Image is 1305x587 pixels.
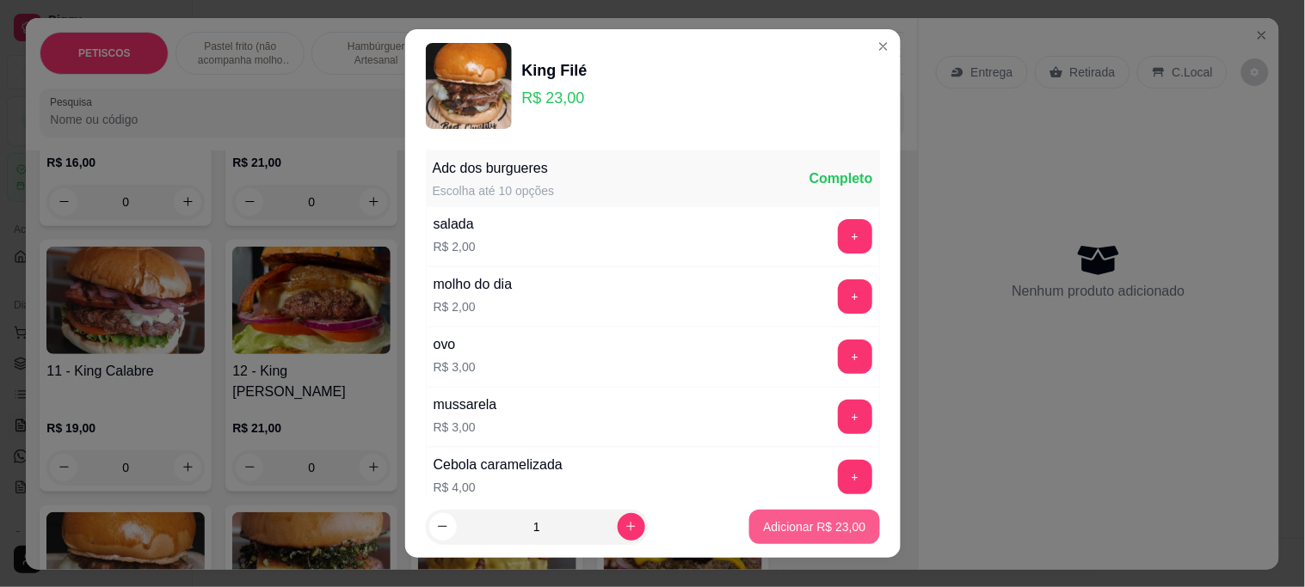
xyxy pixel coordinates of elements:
p: R$ 3,00 [434,419,497,436]
button: decrease-product-quantity [429,513,457,541]
p: R$ 2,00 [434,238,476,255]
button: add [838,339,872,374]
p: Adicionar R$ 23,00 [763,518,865,535]
div: salada [434,214,476,235]
div: mussarela [434,394,497,415]
p: R$ 4,00 [434,479,563,496]
p: R$ 3,00 [434,358,476,376]
div: Cebola caramelizada [434,455,563,475]
button: Close [870,33,897,60]
div: molho do dia [434,274,513,295]
button: Adicionar R$ 23,00 [749,510,879,544]
img: product-image [426,43,512,129]
button: add [838,219,872,254]
button: increase-product-quantity [618,513,645,541]
button: add [838,279,872,314]
button: add [838,400,872,434]
p: R$ 23,00 [522,86,588,110]
button: add [838,460,872,494]
div: Adc dos burgueres [433,158,555,179]
div: Escolha até 10 opções [433,182,555,199]
div: Completo [809,168,873,189]
p: R$ 2,00 [434,298,513,315]
div: ovo [434,334,476,355]
div: King Filé [522,58,588,83]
